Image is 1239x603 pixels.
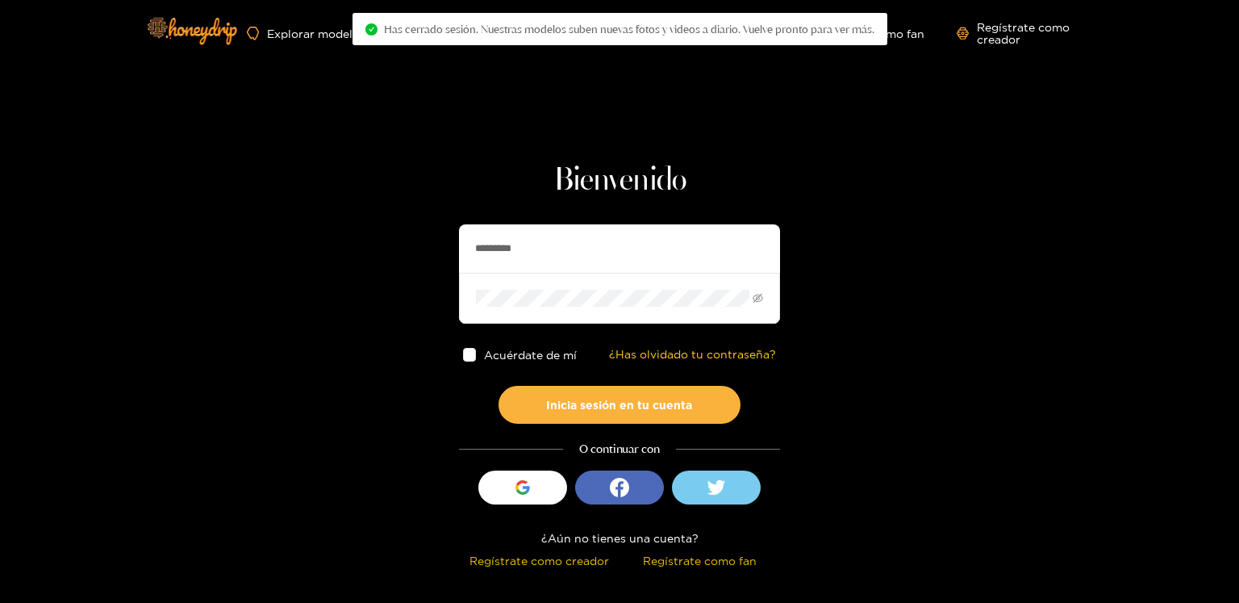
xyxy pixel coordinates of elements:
[247,27,365,40] a: Explorar modelos
[365,23,378,36] span: círculo de control
[957,21,1103,45] a: Regístrate como creador
[643,555,757,567] font: Regístrate como fan
[485,349,578,361] font: Acuérdate de mí
[609,348,776,360] font: ¿Has olvidado tu contraseña?
[384,23,874,36] font: Has cerrado sesión. Nuestras modelos suben nuevas fotos y videos a diario. Vuelve pronto para ver...
[547,399,693,411] font: Inicia sesión en tu cuenta
[553,165,686,197] font: Bienvenido
[469,555,609,567] font: Regístrate como creador
[267,27,365,40] font: Explorar modelos
[541,532,699,544] font: ¿Aún no tienes una cuenta?
[753,293,763,304] span: invisible para los ojos
[499,386,740,424] button: Inicia sesión en tu cuenta
[977,21,1070,45] font: Regístrate como creador
[579,442,660,456] font: O continuar con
